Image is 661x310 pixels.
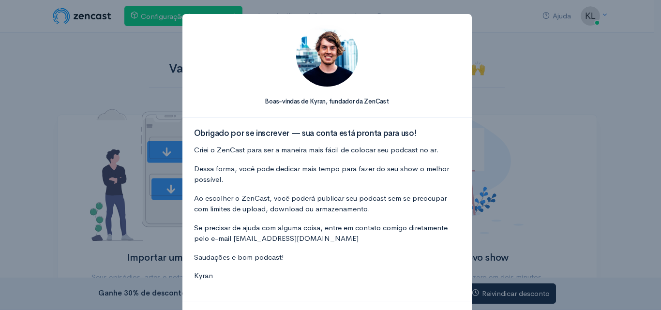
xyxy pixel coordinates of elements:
[194,128,417,138] font: Obrigado por se inscrever — sua conta está pronta para uso!
[194,252,284,262] font: Saudações e bom podcast!
[194,145,439,154] font: Criei o ZenCast para ser a maneira mais fácil de colocar seu podcast no ar.
[265,97,389,105] font: Boas-vindas de Kyran, fundador da ZenCast
[194,223,448,243] font: Se precisar de ajuda com alguma coisa, entre em contato comigo diretamente pelo e-mail [EMAIL_ADD...
[194,193,447,214] font: Ao escolher o ZenCast, você poderá publicar seu podcast sem se preocupar com limites de upload, d...
[194,164,449,184] font: Dessa forma, você pode dedicar mais tempo para fazer do seu show o melhor possível.
[194,271,213,280] font: Kyran
[628,277,651,300] iframe: gist-mensageiro-bolha-iframe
